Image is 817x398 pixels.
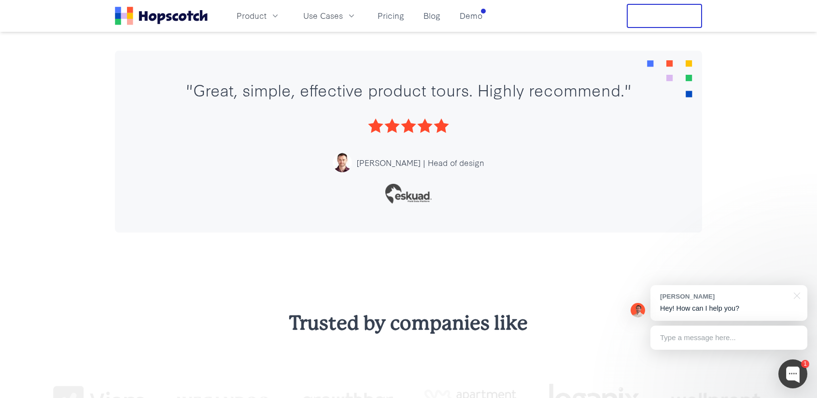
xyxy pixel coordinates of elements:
[385,184,432,204] img: Eskuad Logo
[374,8,408,24] a: Pricing
[660,292,788,301] div: [PERSON_NAME]
[53,310,764,336] h2: Trusted by companies like
[357,157,484,169] div: [PERSON_NAME] | Head of design
[115,7,208,25] a: Home
[650,326,807,350] div: Type a message here...
[333,153,352,172] img: Nolan Stewart
[631,303,645,317] img: Mark Spera
[303,10,343,22] span: Use Cases
[237,10,267,22] span: Product
[456,8,486,24] a: Demo
[660,303,798,314] p: Hey! How can I help you?
[231,8,286,24] button: Product
[420,8,444,24] a: Blog
[297,8,362,24] button: Use Cases
[801,360,809,368] div: 1
[627,4,702,28] button: Free Trial
[144,80,673,99] div: "Great, simple, effective product tours. Highly recommend."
